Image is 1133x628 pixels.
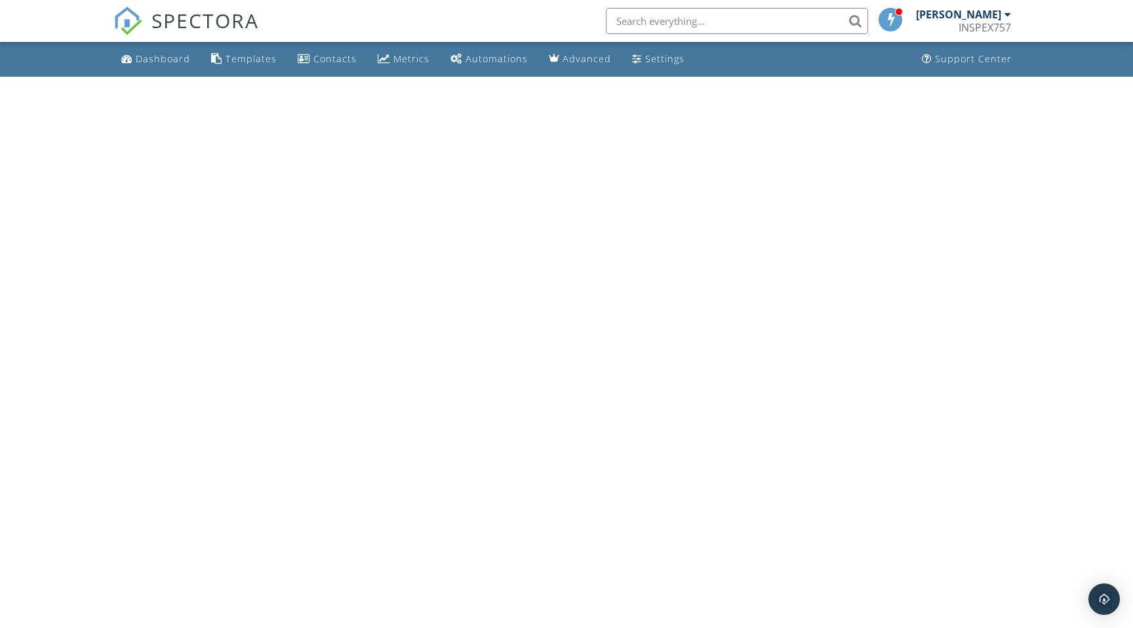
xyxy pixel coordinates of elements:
div: Templates [226,52,277,65]
a: SPECTORA [113,18,259,45]
div: Settings [645,52,685,65]
div: [PERSON_NAME] [916,8,1001,21]
div: Support Center [935,52,1012,65]
a: Advanced [544,47,616,71]
div: Contacts [313,52,357,65]
div: Open Intercom Messenger [1088,583,1120,615]
img: The Best Home Inspection Software - Spectora [113,7,142,35]
span: SPECTORA [151,7,259,34]
a: Templates [206,47,282,71]
div: Metrics [393,52,429,65]
a: Dashboard [116,47,195,71]
div: Automations [466,52,528,65]
a: Metrics [372,47,435,71]
a: Contacts [292,47,362,71]
div: Advanced [563,52,611,65]
input: Search everything... [606,8,868,34]
a: Automations (Basic) [445,47,533,71]
a: Support Center [917,47,1017,71]
a: Settings [627,47,690,71]
div: INSPEX757 [959,21,1011,34]
div: Dashboard [136,52,190,65]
